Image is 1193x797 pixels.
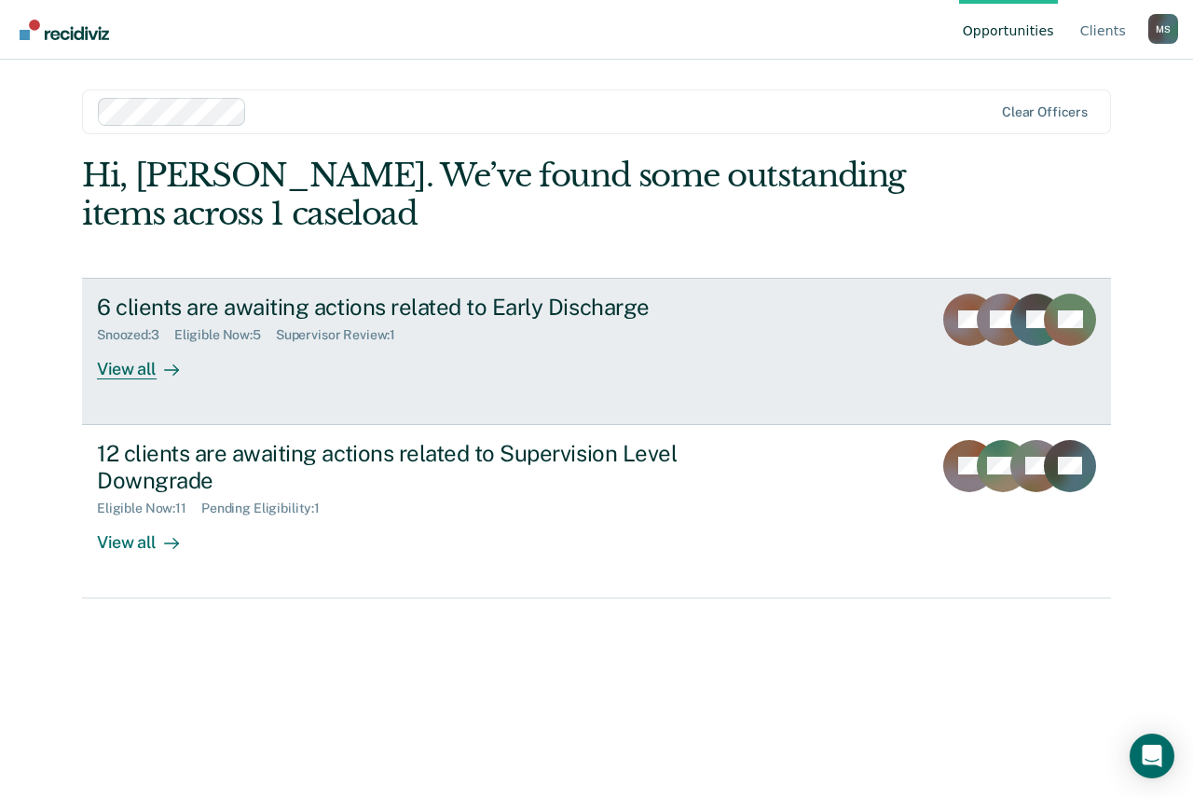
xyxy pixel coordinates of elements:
[97,327,174,343] div: Snoozed : 3
[174,327,276,343] div: Eligible Now : 5
[97,343,201,379] div: View all
[1002,104,1088,120] div: Clear officers
[1148,14,1178,44] div: M S
[82,157,905,233] div: Hi, [PERSON_NAME]. We’ve found some outstanding items across 1 caseload
[97,516,201,553] div: View all
[1130,734,1174,778] div: Open Intercom Messenger
[276,327,410,343] div: Supervisor Review : 1
[201,501,335,516] div: Pending Eligibility : 1
[82,425,1111,598] a: 12 clients are awaiting actions related to Supervision Level DowngradeEligible Now:11Pending Elig...
[1148,14,1178,44] button: Profile dropdown button
[97,440,751,494] div: 12 clients are awaiting actions related to Supervision Level Downgrade
[97,294,751,321] div: 6 clients are awaiting actions related to Early Discharge
[97,501,201,516] div: Eligible Now : 11
[82,278,1111,425] a: 6 clients are awaiting actions related to Early DischargeSnoozed:3Eligible Now:5Supervisor Review...
[20,20,109,40] img: Recidiviz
